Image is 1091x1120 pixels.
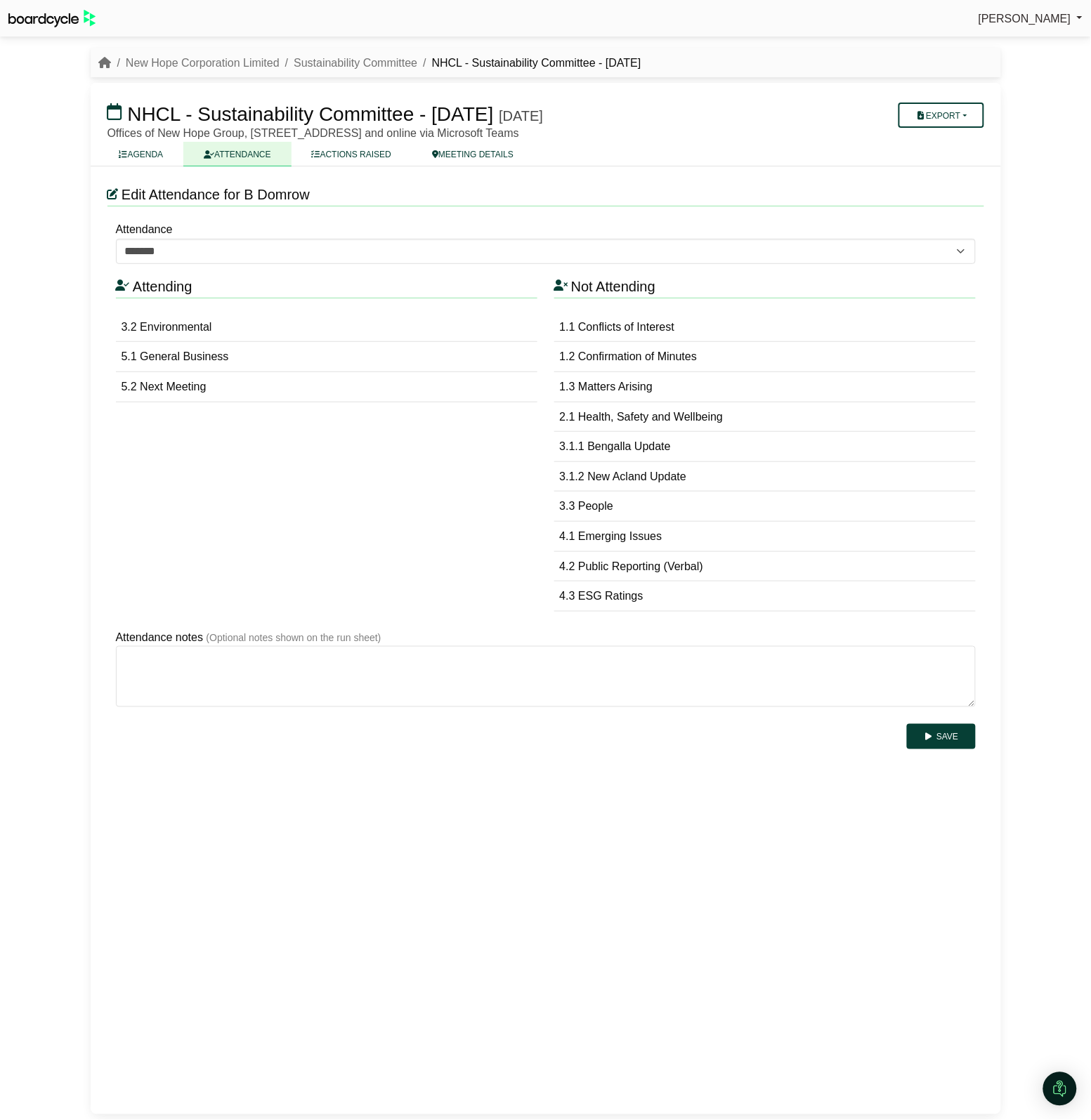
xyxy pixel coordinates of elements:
span: Environmental [140,321,211,333]
span: 4.3 [560,590,575,602]
span: New Acland Update [588,470,687,482]
a: ATTENDANCE [183,142,291,166]
nav: breadcrumb [99,54,641,72]
div: [DATE] [499,107,543,124]
a: AGENDA [99,142,184,166]
a: Sustainability Committee [294,57,417,69]
span: Public Reporting (Verbal) [578,560,703,572]
span: 5.1 [122,350,137,362]
li: NHCL - Sustainability Committee - [DATE] [417,54,641,72]
span: Conflicts of Interest [578,321,674,333]
span: 3.1.1 [560,440,585,452]
span: 4.1 [560,530,575,542]
label: Attendance [116,220,173,239]
img: BoardcycleBlackGreen-aaafeed430059cb809a45853b8cf6d952af9d84e6e89e1f1685b34bfd5cb7d64.svg [8,10,96,27]
a: New Hope Corporation Limited [126,57,280,69]
span: Matters Arising [578,381,653,393]
span: Confirmation of Minutes [578,350,697,362]
span: General Business [140,350,228,362]
span: Emerging Issues [578,530,662,542]
a: [PERSON_NAME] [979,10,1083,28]
span: People [578,500,613,512]
span: 4.2 [560,560,575,572]
span: Bengalla Update [588,440,671,452]
span: 5.2 [122,381,137,393]
span: 3.2 [122,321,137,333]
span: [PERSON_NAME] [979,13,1071,25]
span: Offices of New Hope Group, [STREET_ADDRESS] and online via Microsoft Teams [107,127,519,139]
span: Attending [133,279,192,294]
a: MEETING DETAILS [412,142,534,166]
button: Save [907,724,975,749]
span: 1.3 [560,381,575,393]
span: Not Attending [571,279,655,294]
span: 1.2 [560,350,575,362]
span: ESG Ratings [578,590,643,602]
span: 1.1 [560,321,575,333]
a: ACTIONS RAISED [292,142,412,166]
small: (Optional notes shown on the run sheet) [207,632,381,643]
span: 3.1.2 [560,470,585,482]
div: Open Intercom Messenger [1043,1072,1077,1106]
span: 3.3 [560,500,575,512]
button: Export [899,103,984,128]
span: NHCL - Sustainability Committee - [DATE] [127,103,493,125]
span: Next Meeting [140,381,206,393]
span: Health, Safety and Wellbeing [578,411,723,423]
span: Edit Attendance for B Domrow [122,187,310,202]
label: Attendance notes [116,628,204,647]
span: 2.1 [560,411,575,423]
